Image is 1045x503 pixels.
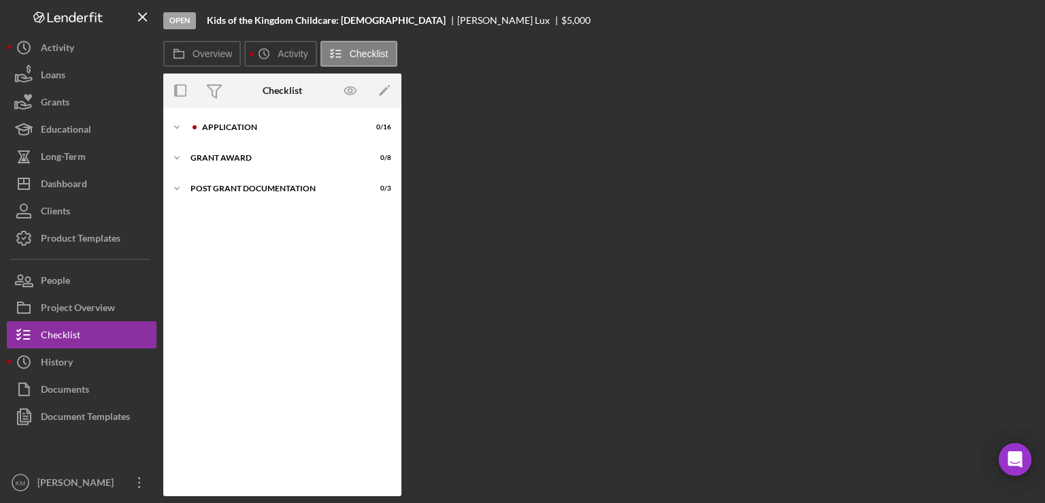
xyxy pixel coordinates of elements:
[190,184,357,193] div: Post Grant Documentation
[41,116,91,146] div: Educational
[7,267,156,294] button: People
[190,154,357,162] div: Grant Award
[41,294,115,325] div: Project Overview
[163,41,241,67] button: Overview
[41,170,87,201] div: Dashboard
[7,376,156,403] button: Documents
[41,403,130,434] div: Document Templates
[16,479,25,487] text: KM
[202,123,357,131] div: Application
[244,41,316,67] button: Activity
[7,116,156,143] button: Educational
[278,48,308,59] label: Activity
[367,184,391,193] div: 0 / 3
[7,403,156,430] button: Document Templates
[320,41,397,67] button: Checklist
[41,348,73,379] div: History
[7,34,156,61] button: Activity
[163,12,196,29] div: Open
[457,15,561,26] div: [PERSON_NAME] Lux
[263,85,302,96] div: Checklist
[41,321,80,352] div: Checklist
[207,15,446,26] b: Kids of the Kingdom Childcare: [DEMOGRAPHIC_DATA]
[41,197,70,228] div: Clients
[7,197,156,225] button: Clients
[41,61,65,92] div: Loans
[367,154,391,162] div: 0 / 8
[7,348,156,376] button: History
[367,123,391,131] div: 0 / 16
[7,469,156,496] button: KM[PERSON_NAME]
[41,88,69,119] div: Grants
[41,376,89,406] div: Documents
[999,443,1031,476] div: Open Intercom Messenger
[193,48,232,59] label: Overview
[34,469,122,500] div: [PERSON_NAME]
[7,61,156,88] button: Loans
[41,267,70,297] div: People
[7,321,156,348] button: Checklist
[561,14,591,26] span: $5,000
[7,294,156,321] button: Project Overview
[41,225,120,255] div: Product Templates
[7,88,156,116] button: Grants
[41,34,74,65] div: Activity
[7,225,156,252] button: Product Templates
[350,48,388,59] label: Checklist
[7,170,156,197] button: Dashboard
[41,143,86,174] div: Long-Term
[7,143,156,170] button: Long-Term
